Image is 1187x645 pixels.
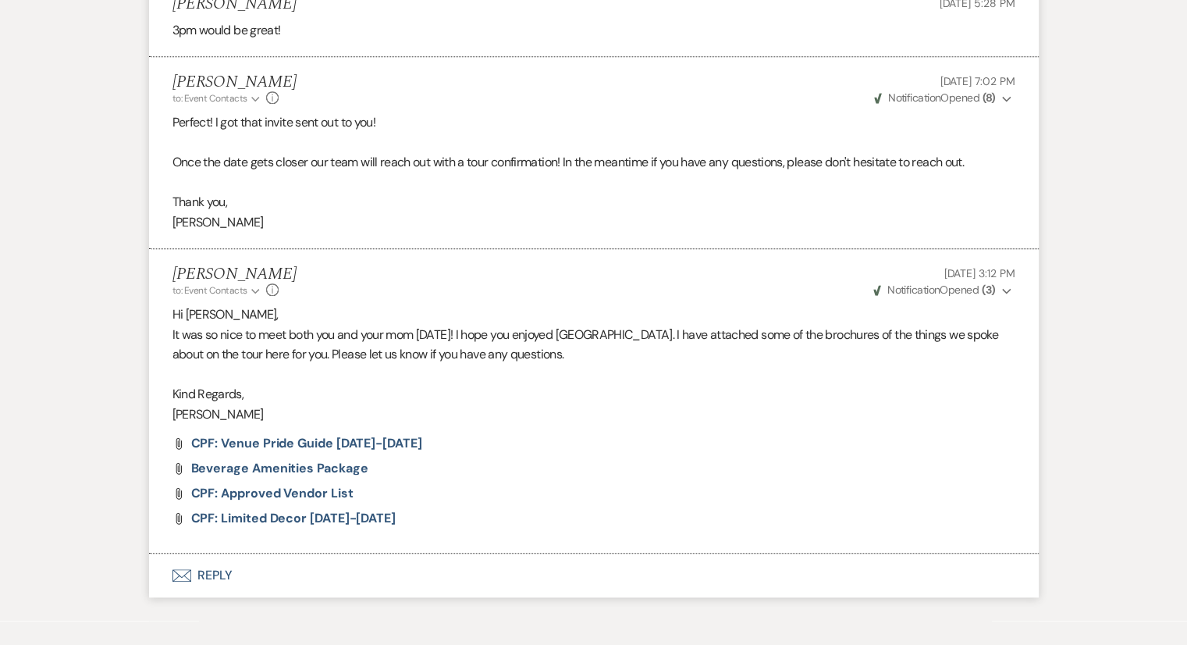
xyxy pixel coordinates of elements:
[172,404,1015,425] p: [PERSON_NAME]
[191,437,422,450] a: CPF: Venue Pride Guide [DATE]-[DATE]
[191,510,396,526] span: CPF: Limited Decor [DATE]-[DATE]
[172,20,1015,41] p: 3pm would be great!
[172,73,297,92] h5: [PERSON_NAME]
[172,92,247,105] span: to: Event Contacts
[874,91,996,105] span: Opened
[149,554,1039,597] button: Reply
[981,283,995,297] strong: ( 3 )
[982,91,995,105] strong: ( 8 )
[191,485,354,501] span: CPF: Approved Vendor List
[191,512,396,525] a: CPF: Limited Decor [DATE]-[DATE]
[172,384,1015,404] p: Kind Regards,
[191,487,354,500] a: CPF: Approved Vendor List
[172,284,247,297] span: to: Event Contacts
[888,91,940,105] span: Notification
[191,435,422,451] span: CPF: Venue Pride Guide [DATE]-[DATE]
[944,266,1015,280] span: [DATE] 3:12 PM
[871,282,1015,298] button: NotificationOpened (3)
[172,152,1015,173] p: Once the date gets closer our team will reach out with a tour confirmation! In the meantime if yo...
[191,462,368,475] a: Beverage Amenities Package
[172,305,1015,325] p: Hi [PERSON_NAME],
[172,325,1015,365] p: It was so nice to meet both you and your mom [DATE]! I hope you enjoyed [GEOGRAPHIC_DATA]. I have...
[172,91,262,105] button: to: Event Contacts
[172,265,297,284] h5: [PERSON_NAME]
[172,283,262,298] button: to: Event Contacts
[872,90,1015,106] button: NotificationOpened (8)
[172,112,1015,133] p: Perfect! I got that invite sent out to you!
[940,74,1015,88] span: [DATE] 7:02 PM
[172,192,1015,212] p: Thank you,
[172,212,1015,233] p: [PERSON_NAME]
[873,283,996,297] span: Opened
[191,460,368,476] span: Beverage Amenities Package
[887,283,940,297] span: Notification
